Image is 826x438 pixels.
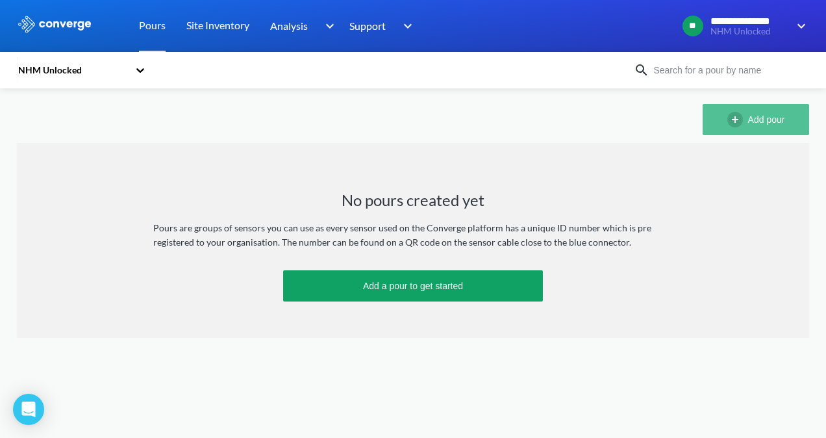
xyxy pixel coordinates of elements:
[17,16,92,32] img: logo_ewhite.svg
[283,270,543,302] button: Add a pour to get started
[13,394,44,425] div: Open Intercom Messenger
[634,62,649,78] img: icon-search.svg
[270,18,308,34] span: Analysis
[788,18,809,34] img: downArrow.svg
[710,27,788,36] span: NHM Unlocked
[17,63,129,77] div: NHM Unlocked
[342,190,484,211] h1: No pours created yet
[153,221,673,250] div: Pours are groups of sensors you can use as every sensor used on the Converge platform has a uniqu...
[395,18,416,34] img: downArrow.svg
[727,112,748,127] img: add-circle-outline.svg
[649,63,807,77] input: Search for a pour by name
[317,18,338,34] img: downArrow.svg
[703,104,809,135] button: Add pour
[349,18,386,34] span: Support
